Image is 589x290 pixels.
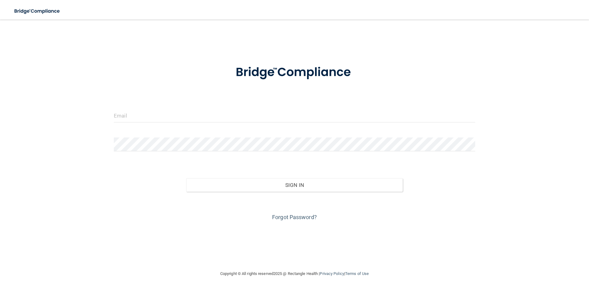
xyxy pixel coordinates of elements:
[223,56,366,88] img: bridge_compliance_login_screen.278c3ca4.svg
[9,5,66,17] img: bridge_compliance_login_screen.278c3ca4.svg
[320,271,344,276] a: Privacy Policy
[183,264,406,284] div: Copyright © All rights reserved 2025 @ Rectangle Health | |
[186,178,403,192] button: Sign In
[345,271,369,276] a: Terms of Use
[114,109,475,122] input: Email
[272,214,317,220] a: Forgot Password?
